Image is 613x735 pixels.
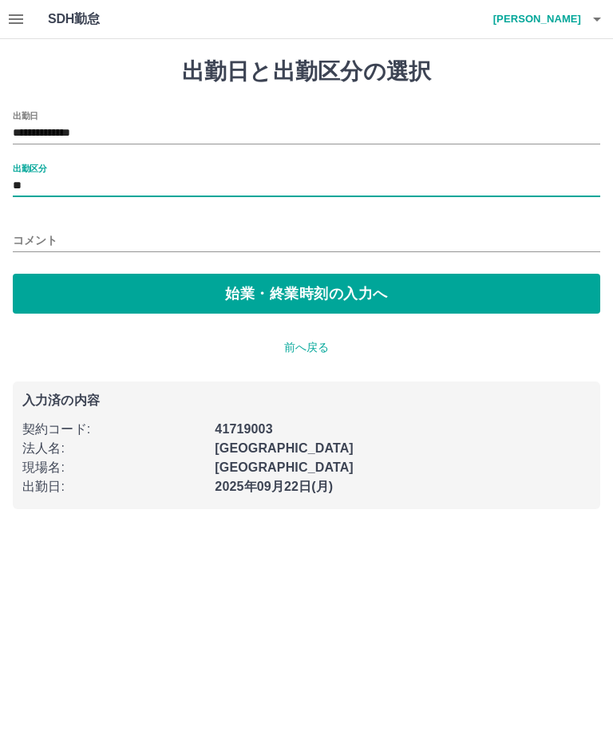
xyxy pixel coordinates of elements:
h1: 出勤日と出勤区分の選択 [13,58,600,85]
p: 出勤日 : [22,477,205,496]
label: 出勤区分 [13,162,46,174]
p: 法人名 : [22,439,205,458]
label: 出勤日 [13,109,38,121]
b: 2025年09月22日(月) [215,480,333,493]
b: [GEOGRAPHIC_DATA] [215,460,354,474]
p: 入力済の内容 [22,394,591,407]
p: 契約コード : [22,420,205,439]
p: 現場名 : [22,458,205,477]
b: 41719003 [215,422,272,436]
b: [GEOGRAPHIC_DATA] [215,441,354,455]
button: 始業・終業時刻の入力へ [13,274,600,314]
p: 前へ戻る [13,339,600,356]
